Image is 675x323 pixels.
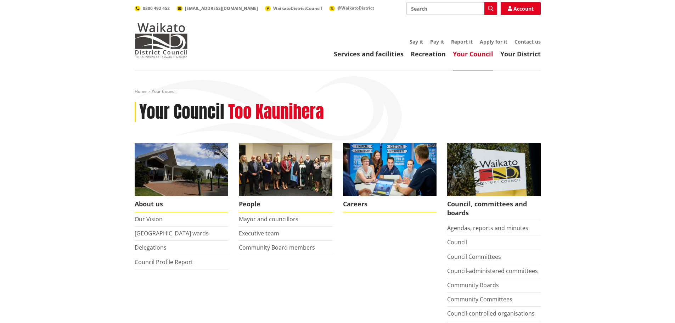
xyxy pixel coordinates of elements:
a: Apply for it [480,38,507,45]
img: Waikato-District-Council-sign [447,143,541,196]
span: Careers [343,196,437,212]
a: Council Committees [447,253,501,261]
nav: breadcrumb [135,89,541,95]
input: Search input [406,2,497,15]
img: WDC Building 0015 [135,143,228,196]
img: 2022 Council [239,143,332,196]
a: Pay it [430,38,444,45]
a: Executive team [239,229,279,237]
a: Delegations [135,244,167,251]
a: @WaikatoDistrict [329,5,374,11]
a: Community Boards [447,281,499,289]
a: Your District [500,50,541,58]
a: Mayor and councillors [239,215,298,223]
a: Recreation [411,50,446,58]
span: Your Council [152,88,176,94]
a: Council Profile Report [135,258,193,266]
span: People [239,196,332,212]
a: Community Board members [239,244,315,251]
a: Account [501,2,541,15]
a: Agendas, reports and minutes [447,224,528,232]
a: [GEOGRAPHIC_DATA] wards [135,229,209,237]
a: 2022 Council People [239,143,332,212]
a: Home [135,88,147,94]
span: About us [135,196,228,212]
a: Services and facilities [334,50,404,58]
span: @WaikatoDistrict [337,5,374,11]
span: Council, committees and boards [447,196,541,221]
span: [EMAIL_ADDRESS][DOMAIN_NAME] [185,5,258,11]
a: Council-controlled organisations [447,310,535,317]
a: Council [447,238,467,246]
img: Waikato District Council - Te Kaunihera aa Takiwaa o Waikato [135,23,188,58]
a: Say it [410,38,423,45]
img: Office staff in meeting - Career page [343,143,437,196]
a: Contact us [514,38,541,45]
a: WaikatoDistrictCouncil [265,5,322,11]
a: Our Vision [135,215,163,223]
a: Waikato-District-Council-sign Council, committees and boards [447,143,541,221]
span: WaikatoDistrictCouncil [273,5,322,11]
h2: Too Kaunihera [228,102,324,122]
a: Report it [451,38,473,45]
a: WDC Building 0015 About us [135,143,228,212]
h1: Your Council [139,102,224,122]
a: Your Council [453,50,493,58]
span: 0800 492 452 [143,5,170,11]
a: Careers [343,143,437,212]
a: [EMAIL_ADDRESS][DOMAIN_NAME] [177,5,258,11]
a: Community Committees [447,295,512,303]
a: 0800 492 452 [135,5,170,11]
a: Council-administered committees [447,267,538,275]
